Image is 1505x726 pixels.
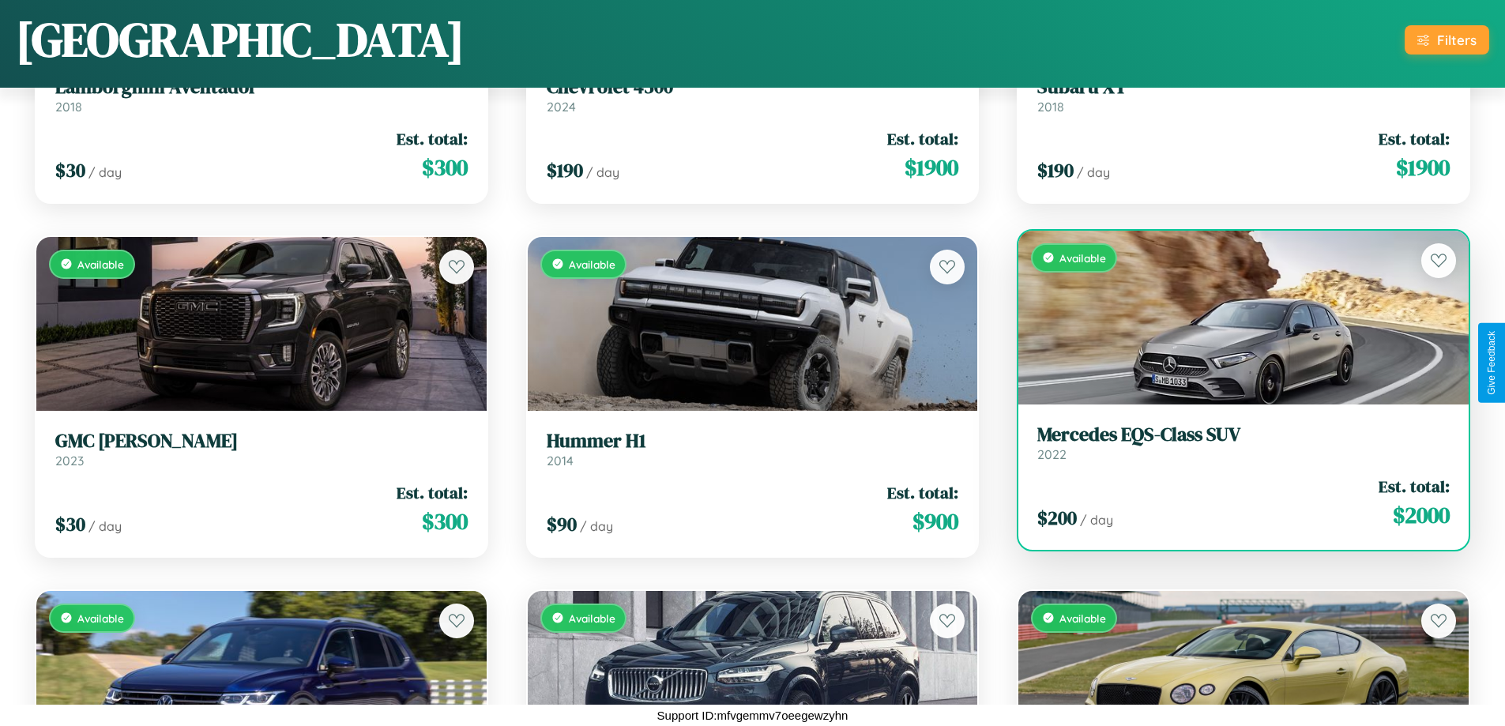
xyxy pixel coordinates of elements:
[397,127,468,150] span: Est. total:
[55,430,468,468] a: GMC [PERSON_NAME]2023
[1037,423,1450,446] h3: Mercedes EQS-Class SUV
[55,76,468,99] h3: Lamborghini Aventador
[547,453,574,468] span: 2014
[1037,99,1064,115] span: 2018
[1037,446,1067,462] span: 2022
[887,481,958,504] span: Est. total:
[1037,157,1074,183] span: $ 190
[547,430,959,453] h3: Hummer H1
[1437,32,1477,48] div: Filters
[55,76,468,115] a: Lamborghini Aventador2018
[1379,475,1450,498] span: Est. total:
[1486,331,1497,395] div: Give Feedback
[1059,611,1106,625] span: Available
[1037,76,1450,99] h3: Subaru XT
[422,506,468,537] span: $ 300
[547,76,959,99] h3: Chevrolet 4500
[16,7,465,72] h1: [GEOGRAPHIC_DATA]
[1059,251,1106,265] span: Available
[912,506,958,537] span: $ 900
[55,453,84,468] span: 2023
[580,518,613,534] span: / day
[1405,25,1489,55] button: Filters
[887,127,958,150] span: Est. total:
[547,99,576,115] span: 2024
[1393,499,1450,531] span: $ 2000
[569,258,615,271] span: Available
[905,152,958,183] span: $ 1900
[1379,127,1450,150] span: Est. total:
[586,164,619,180] span: / day
[1080,512,1113,528] span: / day
[1037,423,1450,462] a: Mercedes EQS-Class SUV2022
[547,157,583,183] span: $ 190
[77,258,124,271] span: Available
[55,511,85,537] span: $ 30
[1037,76,1450,115] a: Subaru XT2018
[1396,152,1450,183] span: $ 1900
[55,99,82,115] span: 2018
[1037,505,1077,531] span: $ 200
[88,518,122,534] span: / day
[422,152,468,183] span: $ 300
[55,430,468,453] h3: GMC [PERSON_NAME]
[547,76,959,115] a: Chevrolet 45002024
[1077,164,1110,180] span: / day
[397,481,468,504] span: Est. total:
[55,157,85,183] span: $ 30
[657,705,848,726] p: Support ID: mfvgemmv7oeegewzyhn
[547,511,577,537] span: $ 90
[569,611,615,625] span: Available
[88,164,122,180] span: / day
[547,430,959,468] a: Hummer H12014
[77,611,124,625] span: Available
